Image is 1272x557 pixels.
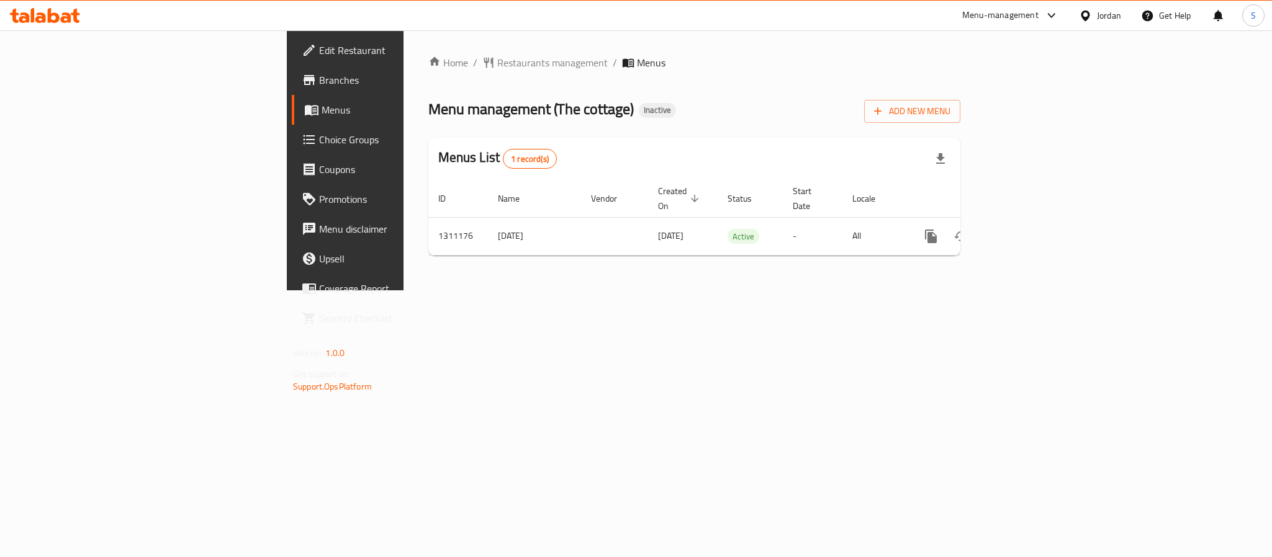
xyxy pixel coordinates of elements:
[497,55,608,70] span: Restaurants management
[639,103,676,118] div: Inactive
[783,217,842,255] td: -
[498,191,536,206] span: Name
[319,281,489,296] span: Coverage Report
[613,55,617,70] li: /
[916,221,946,251] button: more
[658,184,703,213] span: Created On
[864,100,960,123] button: Add New Menu
[292,35,499,65] a: Edit Restaurant
[293,366,350,382] span: Get support on:
[926,144,955,174] div: Export file
[428,55,960,70] nav: breadcrumb
[292,125,499,154] a: Choice Groups
[293,345,323,361] span: Version:
[1251,9,1256,22] span: S
[503,153,556,165] span: 1 record(s)
[319,192,489,207] span: Promotions
[658,228,683,244] span: [DATE]
[319,132,489,147] span: Choice Groups
[438,191,462,206] span: ID
[319,221,489,236] span: Menu disclaimer
[591,191,633,206] span: Vendor
[292,95,499,125] a: Menus
[428,95,634,123] span: Menu management ( The cottage )
[428,180,1045,256] table: enhanced table
[319,73,489,87] span: Branches
[292,65,499,95] a: Branches
[728,229,759,244] div: Active
[728,229,759,244] span: Active
[637,55,665,70] span: Menus
[488,217,581,255] td: [DATE]
[639,105,676,115] span: Inactive
[1097,9,1121,22] div: Jordan
[292,214,499,244] a: Menu disclaimer
[962,8,1039,23] div: Menu-management
[503,149,557,169] div: Total records count
[322,102,489,117] span: Menus
[319,43,489,58] span: Edit Restaurant
[293,378,372,394] a: Support.OpsPlatform
[874,104,950,119] span: Add New Menu
[292,274,499,303] a: Coverage Report
[292,154,499,184] a: Coupons
[793,184,828,213] span: Start Date
[292,303,499,333] a: Grocery Checklist
[728,191,768,206] span: Status
[325,345,345,361] span: 1.0.0
[319,251,489,266] span: Upsell
[906,180,1045,218] th: Actions
[482,55,608,70] a: Restaurants management
[319,311,489,326] span: Grocery Checklist
[292,244,499,274] a: Upsell
[292,184,499,214] a: Promotions
[842,217,906,255] td: All
[946,221,976,251] button: Change Status
[852,191,891,206] span: Locale
[438,148,557,169] h2: Menus List
[319,162,489,177] span: Coupons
